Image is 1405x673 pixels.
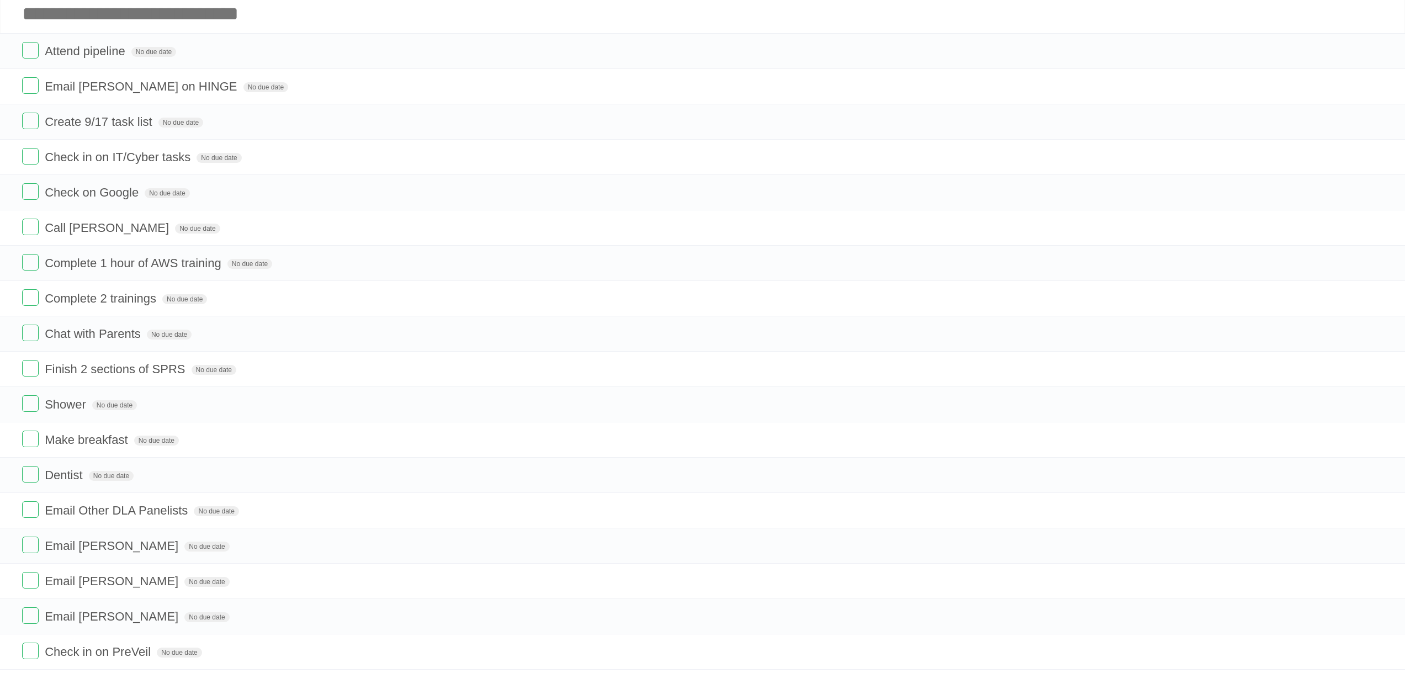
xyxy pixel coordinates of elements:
span: No due date [192,365,236,375]
span: Check in on IT/Cyber tasks [45,150,193,164]
span: No due date [92,400,137,410]
label: Done [22,395,39,412]
label: Done [22,219,39,235]
label: Done [22,254,39,271]
span: No due date [227,259,272,269]
span: No due date [131,47,176,57]
span: No due date [243,82,288,92]
span: No due date [197,153,241,163]
span: Email [PERSON_NAME] [45,574,181,588]
span: No due date [157,648,202,658]
label: Done [22,183,39,200]
label: Done [22,537,39,553]
span: Chat with Parents [45,327,144,341]
span: No due date [162,294,207,304]
span: Check in on PreVeil [45,645,153,659]
span: Create 9/17 task list [45,115,155,129]
label: Done [22,289,39,306]
span: Email [PERSON_NAME] on HINGE [45,80,240,93]
span: Check on Google [45,186,141,199]
label: Done [22,572,39,589]
label: Done [22,325,39,341]
span: No due date [89,471,134,481]
label: Done [22,42,39,59]
span: No due date [184,542,229,552]
label: Done [22,607,39,624]
span: Email [PERSON_NAME] [45,610,181,623]
span: No due date [147,330,192,340]
span: No due date [184,612,229,622]
span: Email Other DLA Panelists [45,504,190,517]
span: Email [PERSON_NAME] [45,539,181,553]
label: Done [22,360,39,377]
span: Complete 1 hour of AWS training [45,256,224,270]
span: Finish 2 sections of SPRS [45,362,188,376]
span: Complete 2 trainings [45,292,159,305]
label: Done [22,431,39,447]
label: Done [22,148,39,165]
label: Done [22,77,39,94]
label: Done [22,501,39,518]
label: Done [22,643,39,659]
span: No due date [194,506,238,516]
span: No due date [145,188,189,198]
span: Attend pipeline [45,44,128,58]
span: No due date [184,577,229,587]
span: No due date [158,118,203,128]
span: Dentist [45,468,85,482]
label: Done [22,113,39,129]
span: Shower [45,398,89,411]
span: Call [PERSON_NAME] [45,221,172,235]
span: No due date [175,224,220,234]
span: No due date [134,436,179,446]
label: Done [22,466,39,483]
span: Make breakfast [45,433,130,447]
